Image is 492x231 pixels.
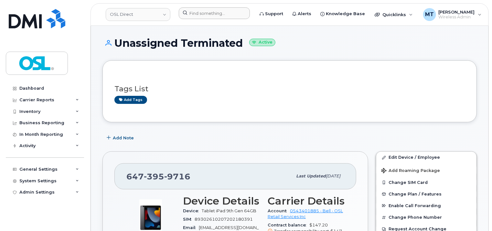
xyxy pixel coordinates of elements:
span: 89302610207202180391 [195,217,253,222]
span: 9716 [164,172,190,181]
span: Add Roaming Package [381,168,440,174]
span: Email [183,225,199,230]
span: Account [268,208,290,213]
a: 0543401885 - Bell - OSL Retail Services Inc [268,208,343,219]
span: Device [183,208,202,213]
span: [DATE] [326,174,340,178]
span: Contract balance [268,223,309,227]
button: Change SIM Card [376,177,476,188]
span: Tablet iPad 9th Gen 64GB [202,208,256,213]
span: Change Plan / Features [389,192,442,196]
h3: Device Details [183,195,260,207]
span: 647 [126,172,190,181]
a: Edit Device / Employee [376,152,476,163]
small: Active [249,39,275,46]
span: Add Note [113,135,134,141]
span: Enable Call Forwarding [389,203,441,208]
span: SIM [183,217,195,222]
h1: Unassigned Terminated [102,37,477,49]
button: Change Plan / Features [376,188,476,200]
a: Add tags [114,96,147,104]
h3: Carrier Details [268,195,345,207]
span: 395 [144,172,164,181]
button: Add Note [102,132,139,144]
h3: Tags List [114,85,465,93]
button: Change Phone Number [376,212,476,223]
button: Enable Call Forwarding [376,200,476,212]
span: Last updated [296,174,326,178]
button: Add Roaming Package [376,164,476,177]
